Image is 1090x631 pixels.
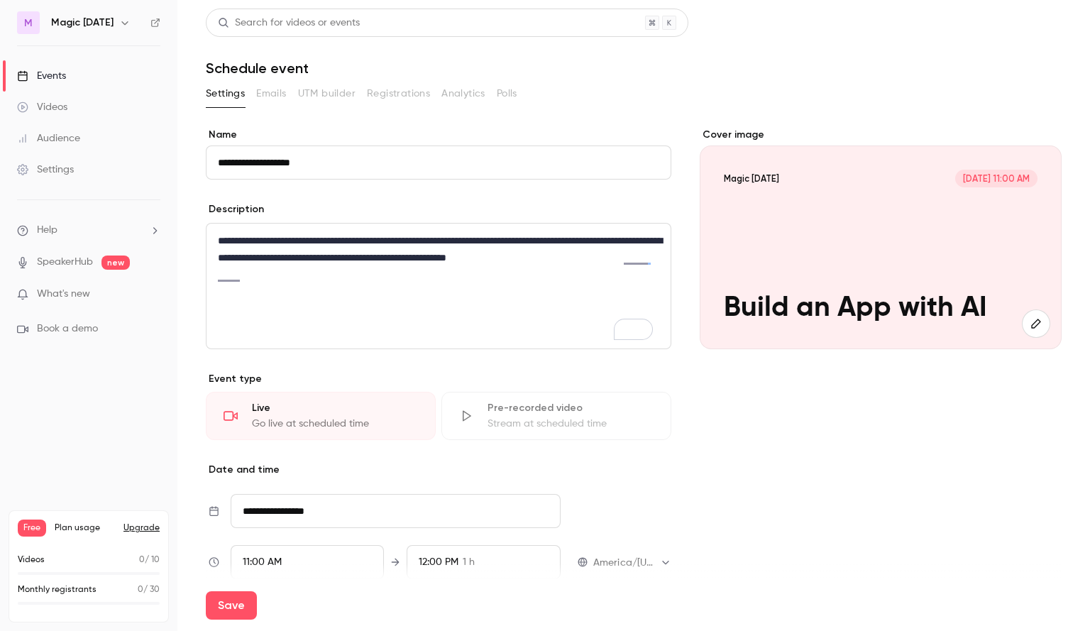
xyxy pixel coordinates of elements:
span: Help [37,223,57,238]
span: Analytics [441,87,485,101]
section: description [206,223,671,349]
div: America/[US_STATE] [593,556,671,570]
span: Free [18,520,46,537]
h1: Schedule event [206,60,1062,77]
span: 1 h [463,555,475,570]
div: Stream at scheduled time [488,417,654,431]
p: Build an App with AI [724,292,1037,325]
div: Events [17,69,66,83]
label: Description [206,202,264,216]
div: editor [207,224,671,349]
div: From [231,545,384,579]
button: Save [206,591,257,620]
div: Videos [17,100,67,114]
div: Pre-recorded video [488,401,654,415]
span: 0 [139,556,145,564]
p: Event type [206,372,671,386]
div: Settings [17,163,74,177]
span: What's new [37,287,90,302]
span: M [24,16,33,31]
p: Date and time [206,463,671,477]
span: Polls [497,87,517,101]
button: Settings [206,82,245,105]
div: Search for videos or events [218,16,360,31]
span: new [101,256,130,270]
div: To [407,545,560,579]
div: Live [252,401,418,415]
div: Go live at scheduled time [252,417,418,431]
div: Audience [17,131,80,146]
span: Registrations [367,87,430,101]
div: To enrich screen reader interactions, please activate Accessibility in Grammarly extension settings [207,224,671,349]
h6: Magic [DATE] [51,16,114,30]
button: Upgrade [123,522,160,534]
input: Tue, Feb 17, 2026 [231,494,561,528]
p: Monthly registrants [18,583,97,596]
div: LiveGo live at scheduled time [206,392,436,440]
p: / 10 [139,554,160,566]
p: Videos [18,554,45,566]
span: Emails [256,87,286,101]
div: Pre-recorded videoStream at scheduled time [441,392,671,440]
span: Plan usage [55,522,115,534]
p: / 30 [138,583,160,596]
span: 12:00 PM [419,557,458,567]
label: Cover image [700,128,1062,142]
li: help-dropdown-opener [17,223,160,238]
span: 0 [138,586,143,594]
a: SpeakerHub [37,255,93,270]
span: 11:00 AM [243,557,282,567]
span: Book a demo [37,322,98,336]
p: Magic [DATE] [724,172,779,185]
label: Name [206,128,671,142]
span: UTM builder [298,87,356,101]
span: [DATE] 11:00 AM [955,170,1037,187]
